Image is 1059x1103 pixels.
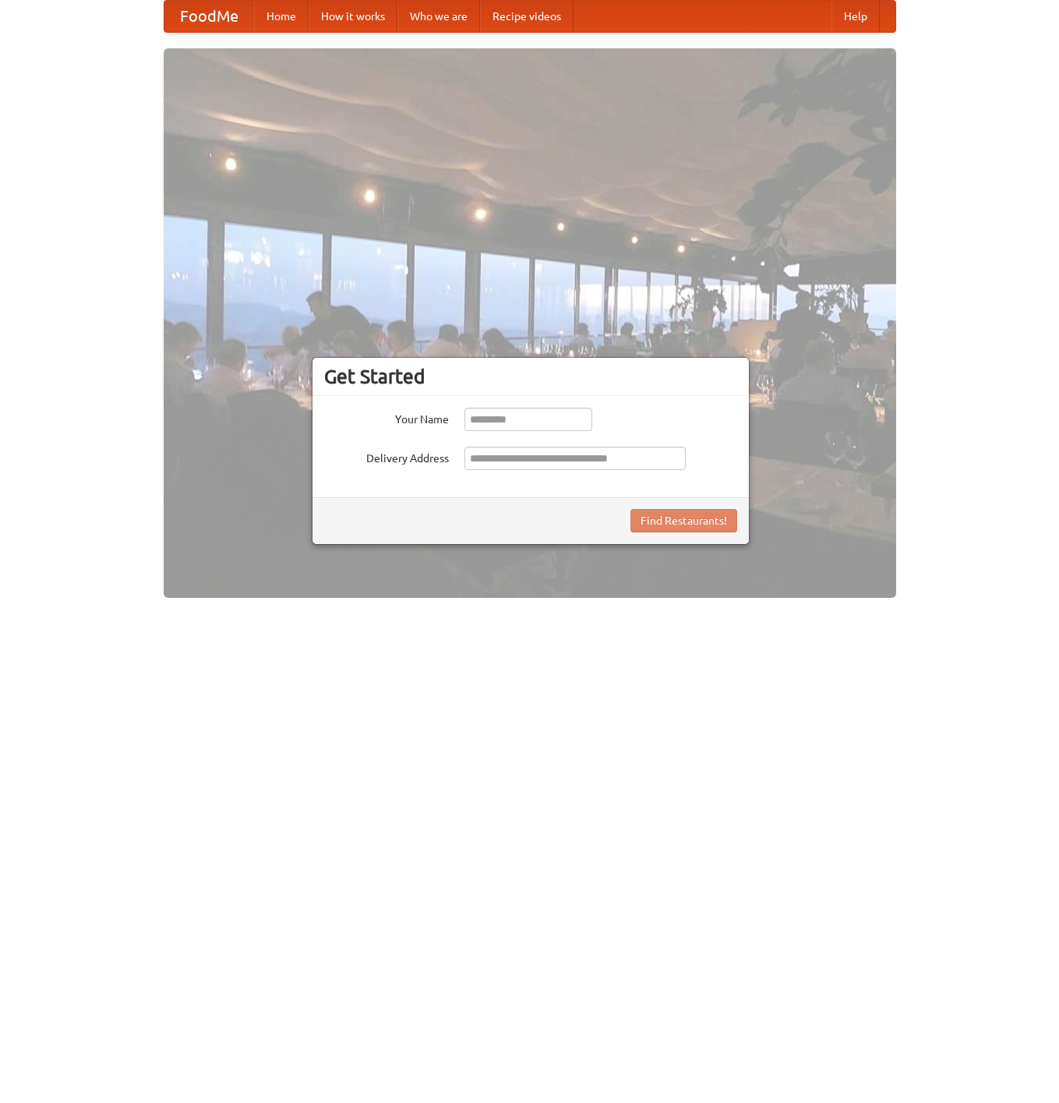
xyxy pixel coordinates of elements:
[324,365,737,388] h3: Get Started
[164,1,254,32] a: FoodMe
[397,1,480,32] a: Who we are
[480,1,574,32] a: Recipe videos
[254,1,309,32] a: Home
[324,447,449,466] label: Delivery Address
[309,1,397,32] a: How it works
[831,1,880,32] a: Help
[324,408,449,427] label: Your Name
[630,509,737,532] button: Find Restaurants!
